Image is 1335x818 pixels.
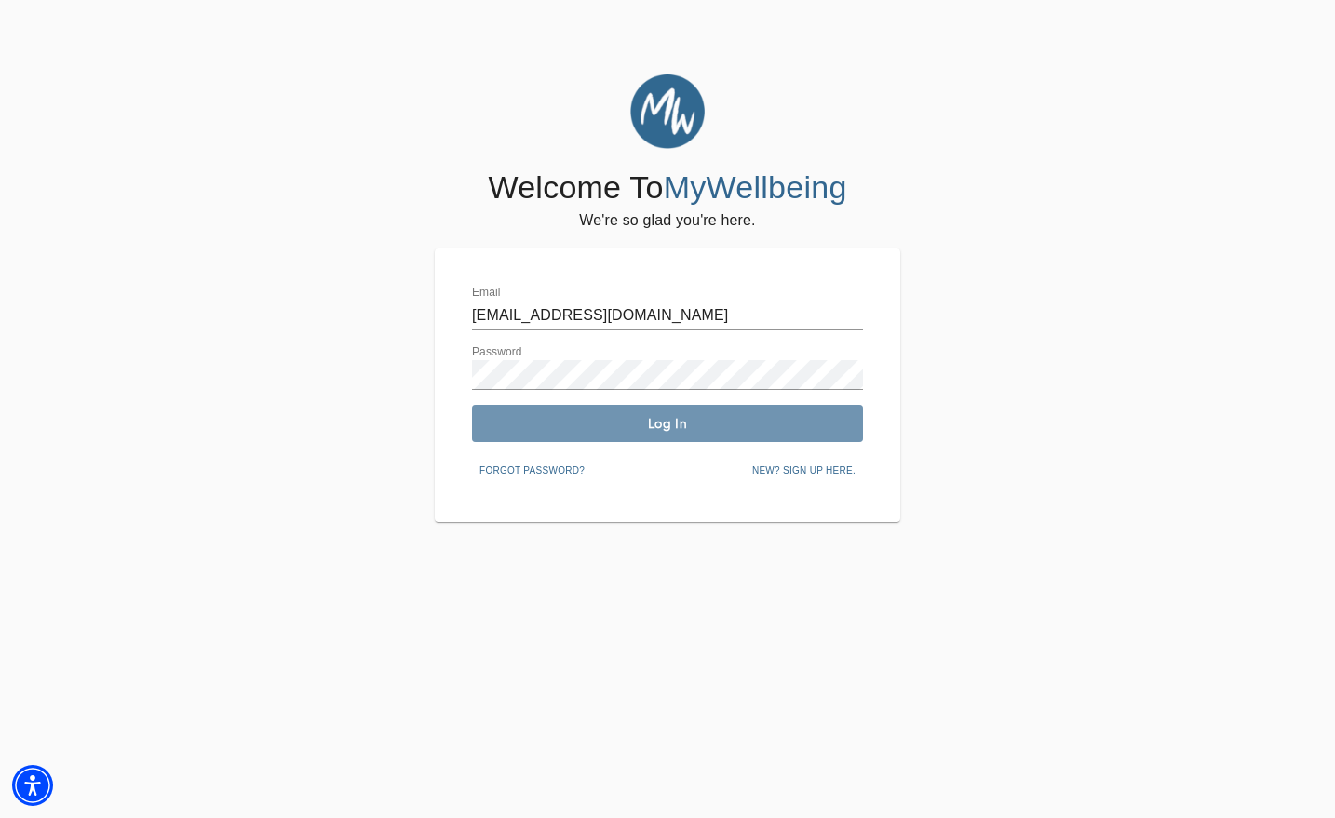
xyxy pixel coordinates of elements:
button: New? Sign up here. [745,457,863,485]
span: MyWellbeing [664,169,847,205]
label: Password [472,347,522,358]
button: Log In [472,405,863,442]
button: Forgot password? [472,457,592,485]
img: MyWellbeing [630,74,705,149]
span: Forgot password? [479,463,585,479]
div: Accessibility Menu [12,765,53,806]
span: Log In [479,415,856,433]
h6: We're so glad you're here. [579,208,755,234]
a: Forgot password? [472,462,592,476]
h4: Welcome To [488,168,846,208]
span: New? Sign up here. [752,463,856,479]
label: Email [472,288,501,299]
